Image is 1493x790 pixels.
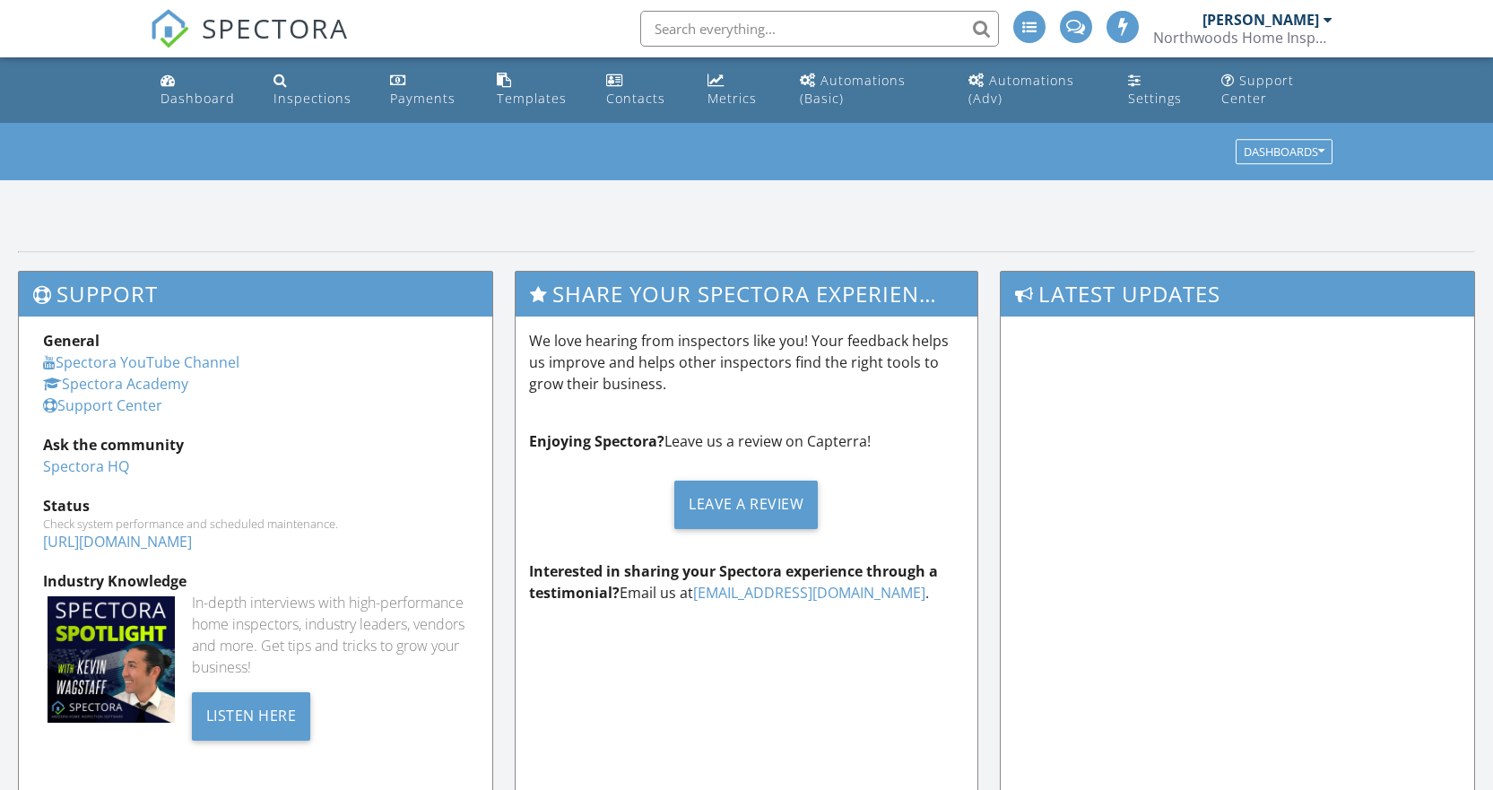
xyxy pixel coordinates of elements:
[1214,65,1340,116] a: Support Center
[700,65,778,116] a: Metrics
[693,583,925,603] a: [EMAIL_ADDRESS][DOMAIN_NAME]
[150,24,349,62] a: SPECTORA
[192,704,311,724] a: Listen Here
[707,90,757,107] div: Metrics
[529,560,965,603] p: Email us at .
[192,592,468,678] div: In-depth interviews with high-performance home inspectors, industry leaders, vendors and more. Ge...
[1121,65,1200,116] a: Settings
[43,456,129,476] a: Spectora HQ
[202,9,349,47] span: SPECTORA
[43,395,162,415] a: Support Center
[192,692,311,741] div: Listen Here
[1244,146,1324,159] div: Dashboards
[1236,140,1332,165] button: Dashboards
[150,9,189,48] img: The Best Home Inspection Software - Spectora
[1128,90,1182,107] div: Settings
[529,466,965,543] a: Leave a Review
[529,561,938,603] strong: Interested in sharing your Spectora experience through a testimonial?
[43,434,468,456] div: Ask the community
[43,517,468,531] div: Check system performance and scheduled maintenance.
[516,272,978,316] h3: Share Your Spectora Experience
[793,65,947,116] a: Automations (Basic)
[43,495,468,517] div: Status
[640,11,999,47] input: Search everything...
[43,570,468,592] div: Industry Knowledge
[968,72,1074,107] div: Automations (Adv)
[599,65,686,116] a: Contacts
[19,272,492,316] h3: Support
[43,532,192,551] a: [URL][DOMAIN_NAME]
[800,72,906,107] div: Automations (Basic)
[43,374,188,394] a: Spectora Academy
[43,352,239,372] a: Spectora YouTube Channel
[529,430,965,452] p: Leave us a review on Capterra!
[266,65,369,116] a: Inspections
[1221,72,1294,107] div: Support Center
[48,596,175,724] img: Spectoraspolightmain
[490,65,585,116] a: Templates
[1001,272,1474,316] h3: Latest Updates
[606,90,665,107] div: Contacts
[383,65,475,116] a: Payments
[153,65,253,116] a: Dashboard
[390,90,456,107] div: Payments
[529,431,664,451] strong: Enjoying Spectora?
[497,90,567,107] div: Templates
[674,481,818,529] div: Leave a Review
[961,65,1107,116] a: Automations (Advanced)
[161,90,235,107] div: Dashboard
[273,90,352,107] div: Inspections
[43,331,100,351] strong: General
[1153,29,1332,47] div: Northwoods Home Inspection Group LLC
[1202,11,1319,29] div: [PERSON_NAME]
[529,330,965,395] p: We love hearing from inspectors like you! Your feedback helps us improve and helps other inspecto...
